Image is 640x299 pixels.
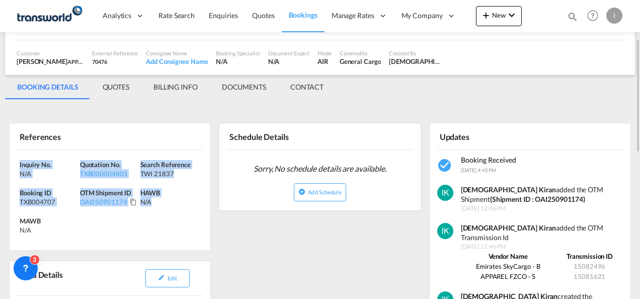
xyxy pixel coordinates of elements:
[268,57,310,66] div: N/A
[216,57,260,66] div: N/A
[67,57,107,65] span: APPAREL FZCO
[461,223,556,232] strong: [DEMOGRAPHIC_DATA] Kiran
[437,223,453,239] img: Wuf8wAAAAGSURBVAMAQP4pWyrTeh4AAAAASUVORK5CYII=
[140,189,161,197] span: HAWB
[20,161,51,169] span: Inquiry No.
[461,271,555,281] td: APPAREL FZCO - S
[130,198,137,205] md-icon: Click to Copy
[567,252,613,260] strong: Transmission ID
[437,158,453,174] md-icon: icon-checkbox-marked-circle
[289,11,317,19] span: Bookings
[298,188,305,195] md-icon: icon-plus-circle
[17,49,84,57] div: Customer
[158,274,165,281] md-icon: icon-pencil
[567,11,578,26] div: icon-magnify
[461,167,497,173] span: [DATE] 4:45 PM
[294,183,346,201] button: icon-plus-circleAdd Schedule
[308,189,341,195] span: Add Schedule
[15,5,83,27] img: f753ae806dec11f0841701cdfdf085c0.png
[332,11,374,21] span: Manage Rates
[80,189,132,197] span: OTM Shipment ID
[20,197,77,206] div: TXB004707
[91,75,141,99] md-tab-item: QUOTES
[461,185,624,204] div: added the OTM Shipment
[506,9,518,21] md-icon: icon-chevron-down
[20,189,51,197] span: Booking ID
[20,217,41,225] span: MAWB
[389,49,441,57] div: Created By
[80,161,121,169] span: Quotation No.
[340,49,381,57] div: Commodity
[480,9,492,21] md-icon: icon-plus 400-fg
[210,75,278,99] md-tab-item: DOCUMENTS
[567,11,578,22] md-icon: icon-magnify
[555,271,624,281] td: 15081621
[278,75,336,99] md-tab-item: CONTACT
[17,57,84,66] div: [PERSON_NAME]
[461,243,624,251] span: [DATE] 12:46 PM
[461,156,516,164] span: Booking Received
[141,75,210,99] md-tab-item: BILLING INFO
[437,127,528,145] div: Updates
[437,185,453,201] img: Wuf8wAAAAGSURBVAMAQP4pWyrTeh4AAAAASUVORK5CYII=
[489,252,528,260] strong: Vendor Name
[555,261,624,271] td: 15082496
[461,185,556,194] strong: [DEMOGRAPHIC_DATA] Kiran
[92,49,138,57] div: External Reference
[20,169,77,178] div: N/A
[461,204,624,213] span: [DATE] 12:46 PM
[158,11,195,20] span: Rate Search
[103,11,131,21] span: Analytics
[461,223,624,243] div: added the OTM Transmission Id
[268,49,310,57] div: Document Expert
[317,49,332,57] div: Mode
[252,11,274,20] span: Quotes
[140,169,198,178] div: TWI 21837
[402,11,443,21] span: My Company
[92,58,107,65] span: 70476
[146,49,208,57] div: Consignee Name
[250,159,390,178] span: Sorry, No schedule details are available.
[209,11,238,20] span: Enquiries
[606,8,622,24] div: I
[389,57,441,66] div: Irishi Kiran
[216,49,260,57] div: Booking Specialist
[145,269,190,287] button: icon-pencilEdit
[140,161,191,169] span: Search Reference
[476,6,522,26] button: icon-plus 400-fgNewicon-chevron-down
[584,7,601,24] span: Help
[490,195,585,203] strong: (Shipment ID : OAI250901174)
[5,75,336,99] md-pagination-wrapper: Use the left and right arrow keys to navigate between tabs
[461,261,555,271] td: Emirates SkyCargo - B
[340,57,381,66] div: General Cargo
[80,169,138,178] div: TXB000004801
[168,275,177,281] span: Edit
[317,57,332,66] div: AIR
[584,7,606,25] div: Help
[17,127,108,145] div: References
[146,57,208,66] div: Add Consignee Name
[17,265,67,291] div: Load Details
[5,75,91,99] md-tab-item: BOOKING DETAILS
[140,197,201,206] div: N/A
[10,10,175,21] body: Editor, editor10
[227,127,318,145] div: Schedule Details
[480,11,518,19] span: New
[80,197,127,206] div: OAI250901174
[20,226,31,235] div: N/A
